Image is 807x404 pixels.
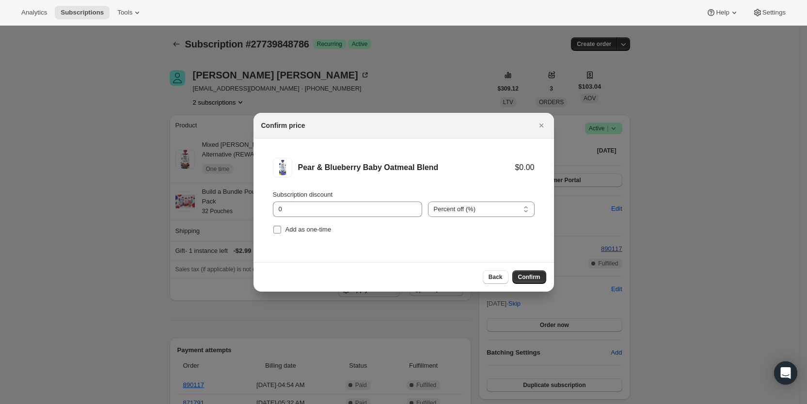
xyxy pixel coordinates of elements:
span: Add as one-time [285,226,332,233]
span: Back [489,273,503,281]
button: Subscriptions [55,6,110,19]
span: Analytics [21,9,47,16]
button: Help [700,6,744,19]
button: Back [483,270,508,284]
h2: Confirm price [261,121,305,130]
span: Settings [762,9,786,16]
span: Tools [117,9,132,16]
span: Help [716,9,729,16]
button: Settings [747,6,791,19]
button: Confirm [512,270,546,284]
span: Subscriptions [61,9,104,16]
div: $0.00 [515,163,534,172]
img: Pear & Blueberry Baby Oatmeal Blend [273,158,292,177]
div: Open Intercom Messenger [774,361,797,385]
span: Confirm [518,273,540,281]
button: Analytics [16,6,53,19]
span: Subscription discount [273,191,333,198]
button: Tools [111,6,148,19]
div: Pear & Blueberry Baby Oatmeal Blend [298,163,515,172]
button: Close [535,119,548,132]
